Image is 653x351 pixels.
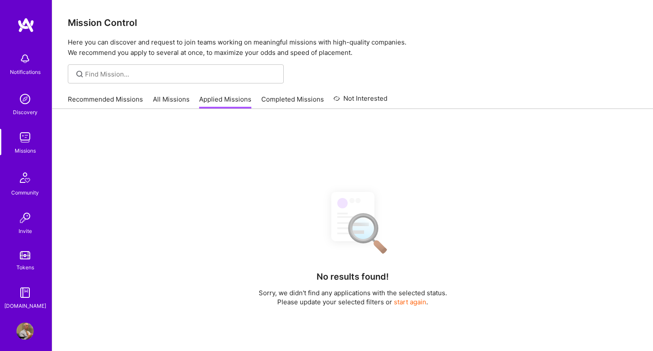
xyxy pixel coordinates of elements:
p: Please update your selected filters or . [259,297,447,306]
img: guide book [16,284,34,301]
a: User Avatar [14,322,36,340]
a: All Missions [153,95,190,109]
div: Tokens [16,263,34,272]
img: logo [17,17,35,33]
div: Missions [15,146,36,155]
a: Not Interested [333,93,387,109]
div: Invite [19,227,32,236]
img: No Results [316,184,390,260]
div: Discovery [13,108,38,117]
h3: Mission Control [68,17,637,28]
div: Community [11,188,39,197]
img: Invite [16,209,34,227]
p: Sorry, we didn't find any applications with the selected status. [259,288,447,297]
div: [DOMAIN_NAME] [4,301,46,310]
img: tokens [20,251,30,259]
div: Notifications [10,67,41,77]
img: teamwork [16,129,34,146]
img: bell [16,50,34,67]
p: Here you can discover and request to join teams working on meaningful missions with high-quality ... [68,37,637,58]
img: discovery [16,90,34,108]
a: Applied Missions [199,95,251,109]
button: start again [394,297,426,306]
img: Community [15,167,35,188]
h4: No results found! [317,271,389,282]
img: User Avatar [16,322,34,340]
i: icon SearchGrey [75,69,85,79]
input: Find Mission... [85,70,277,79]
a: Completed Missions [261,95,324,109]
a: Recommended Missions [68,95,143,109]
